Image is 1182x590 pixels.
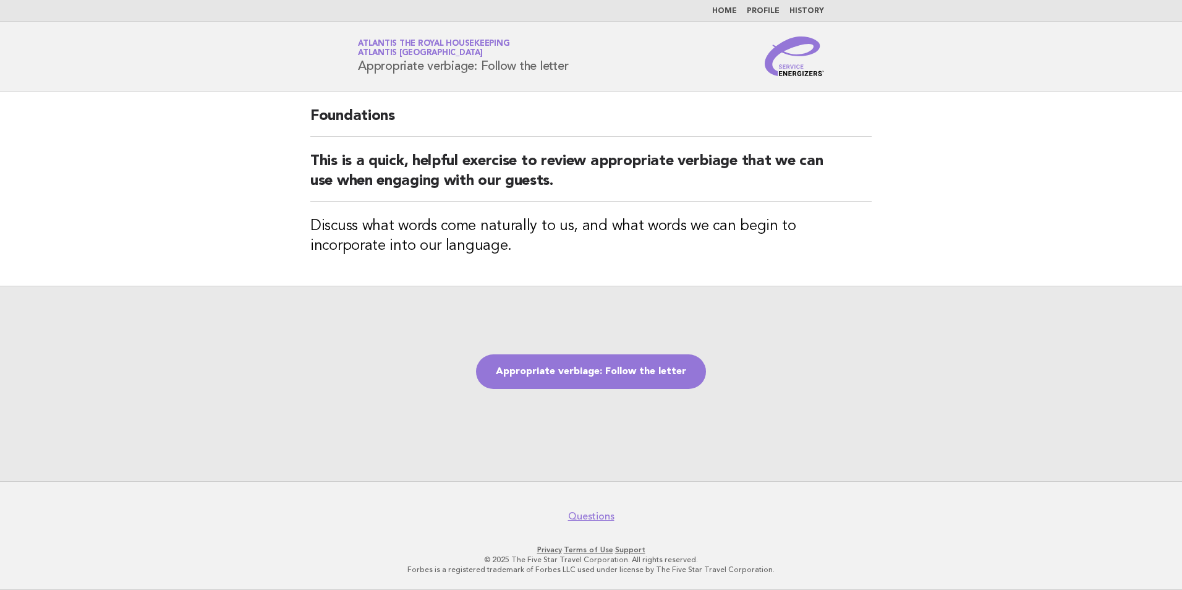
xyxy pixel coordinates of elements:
h1: Appropriate verbiage: Follow the letter [358,40,568,72]
p: · · [213,545,969,555]
h2: This is a quick, helpful exercise to review appropriate verbiage that we can use when engaging wi... [310,152,872,202]
img: Service Energizers [765,36,824,76]
a: Questions [568,510,614,523]
h2: Foundations [310,106,872,137]
a: Profile [747,7,780,15]
a: Privacy [537,545,562,554]
a: Terms of Use [564,545,613,554]
p: © 2025 The Five Star Travel Corporation. All rights reserved. [213,555,969,565]
span: Atlantis [GEOGRAPHIC_DATA] [358,49,483,58]
a: Support [615,545,645,554]
a: Atlantis the Royal HousekeepingAtlantis [GEOGRAPHIC_DATA] [358,40,509,57]
a: Appropriate verbiage: Follow the letter [476,354,706,389]
h3: Discuss what words come naturally to us, and what words we can begin to incorporate into our lang... [310,216,872,256]
a: Home [712,7,737,15]
p: Forbes is a registered trademark of Forbes LLC used under license by The Five Star Travel Corpora... [213,565,969,575]
a: History [789,7,824,15]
